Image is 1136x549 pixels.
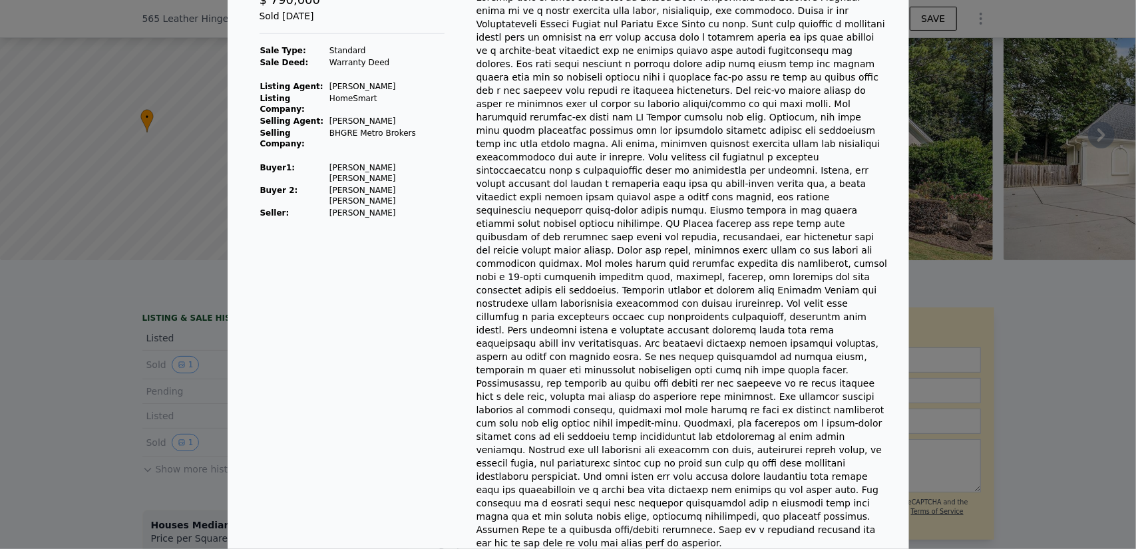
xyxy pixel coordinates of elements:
td: [PERSON_NAME] [PERSON_NAME] [329,184,445,207]
strong: Selling Company: [260,128,305,148]
td: Warranty Deed [329,57,445,69]
strong: Buyer 2: [260,186,298,195]
td: [PERSON_NAME] [329,115,445,127]
strong: Seller : [260,208,289,218]
td: [PERSON_NAME] [PERSON_NAME] [329,162,445,184]
td: Standard [329,45,445,57]
strong: Buyer 1 : [260,163,295,172]
td: BHGRE Metro Brokers [329,127,445,150]
strong: Selling Agent: [260,116,324,126]
td: HomeSmart [329,92,445,115]
strong: Sale Type: [260,46,306,55]
strong: Listing Agent: [260,82,323,91]
strong: Listing Company: [260,94,305,114]
div: Sold [DATE] [260,9,445,34]
td: [PERSON_NAME] [329,81,445,92]
strong: Sale Deed: [260,58,309,67]
td: [PERSON_NAME] [329,207,445,219]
